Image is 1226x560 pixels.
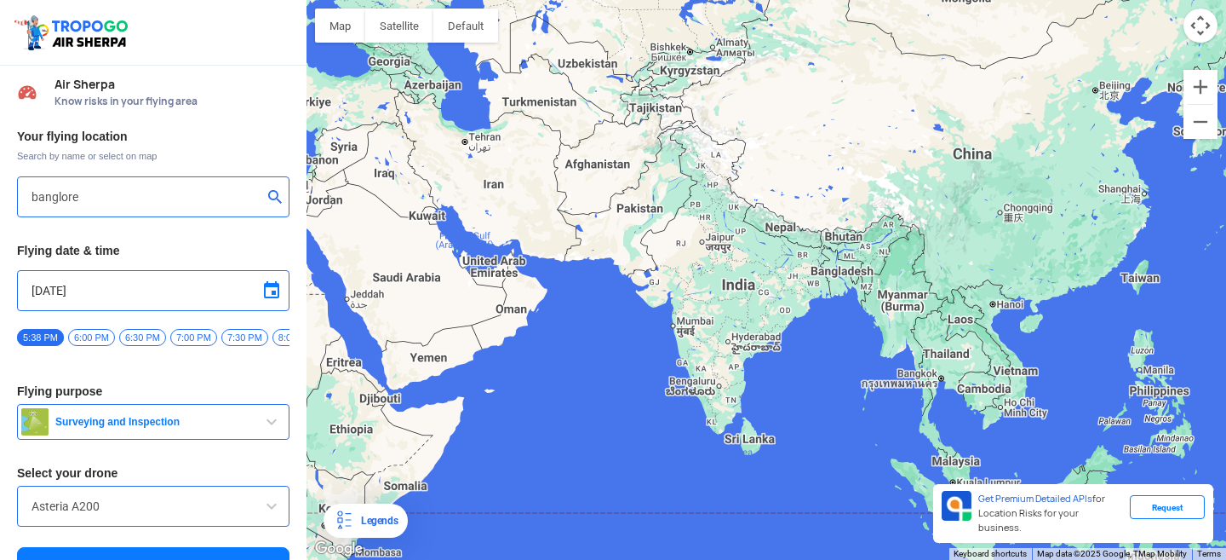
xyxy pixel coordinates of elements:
input: Search by name or Brand [32,496,275,517]
input: Search your flying location [32,187,262,207]
h3: Select your drone [17,467,289,479]
button: Zoom in [1183,70,1217,104]
div: Legends [354,511,398,531]
span: Get Premium Detailed APIs [978,493,1092,505]
input: Select Date [32,280,275,301]
h3: Your flying location [17,130,289,142]
span: Map data ©2025 Google, TMap Mobility [1037,549,1187,558]
button: Map camera controls [1183,9,1217,43]
span: 6:30 PM [119,329,166,346]
button: Surveying and Inspection [17,404,289,440]
button: Zoom out [1183,105,1217,139]
img: Risk Scores [17,82,37,102]
span: 7:00 PM [170,329,217,346]
span: Search by name or select on map [17,149,289,163]
div: for Location Risks for your business. [971,491,1130,536]
button: Show street map [315,9,365,43]
span: 6:00 PM [68,329,115,346]
a: Open this area in Google Maps (opens a new window) [311,538,367,560]
span: Air Sherpa [54,78,289,91]
a: Terms [1197,549,1221,558]
span: 8:00 PM [272,329,319,346]
h3: Flying date & time [17,245,289,257]
div: Request [1130,495,1205,519]
span: Know risks in your flying area [54,95,289,108]
span: Surveying and Inspection [49,415,261,429]
button: Show satellite imagery [365,9,433,43]
button: Keyboard shortcuts [954,548,1027,560]
img: ic_tgdronemaps.svg [13,13,134,52]
img: Premium APIs [942,491,971,521]
img: Legends [334,511,354,531]
h3: Flying purpose [17,385,289,397]
span: 7:30 PM [221,329,268,346]
span: 5:38 PM [17,329,64,346]
img: survey.png [21,408,49,436]
img: Google [311,538,367,560]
